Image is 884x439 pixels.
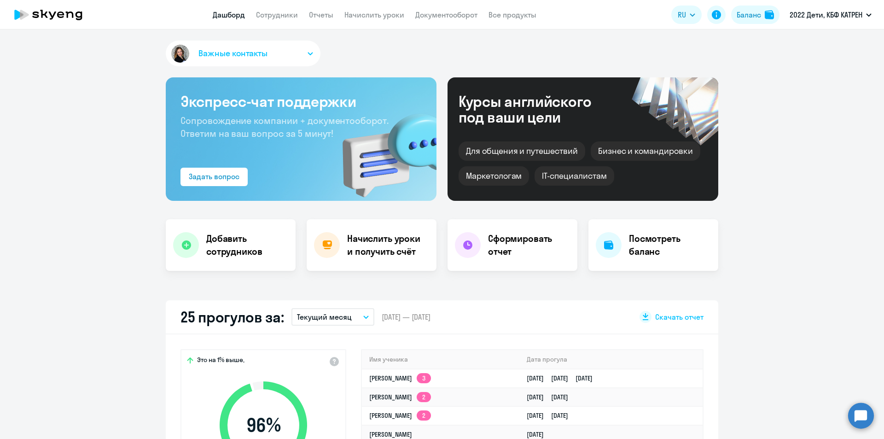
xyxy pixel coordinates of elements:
button: Балансbalance [731,6,779,24]
button: RU [671,6,702,24]
a: Сотрудники [256,10,298,19]
button: Задать вопрос [180,168,248,186]
h4: Добавить сотрудников [206,232,288,258]
img: avatar [169,43,191,64]
div: Курсы английского под ваши цели [459,94,616,125]
div: IT-специалистам [535,166,614,186]
img: balance [765,10,774,19]
a: Начислить уроки [344,10,404,19]
p: 2022 Дети, КБФ КАТРЕН [790,9,862,20]
app-skyeng-badge: 2 [417,392,431,402]
h4: Сформировать отчет [488,232,570,258]
a: Все продукты [489,10,536,19]
a: Дашборд [213,10,245,19]
img: bg-img [329,97,436,201]
span: [DATE] — [DATE] [382,312,430,322]
h2: 25 прогулов за: [180,308,284,326]
h4: Посмотреть баланс [629,232,711,258]
div: Задать вопрос [189,171,239,182]
button: Важные контакты [166,41,320,66]
span: Это на 1% выше, [197,356,244,367]
a: Документооборот [415,10,477,19]
a: Отчеты [309,10,333,19]
div: Для общения и путешествий [459,141,585,161]
button: Текущий месяц [291,308,374,326]
div: Баланс [737,9,761,20]
p: Текущий месяц [297,311,352,322]
div: Маркетологам [459,166,529,186]
span: RU [678,9,686,20]
h3: Экспресс-чат поддержки [180,92,422,111]
a: [DATE] [527,430,551,439]
th: Имя ученика [362,350,519,369]
a: [PERSON_NAME]2 [369,411,431,420]
a: [PERSON_NAME] [369,430,412,439]
a: [DATE][DATE] [527,393,576,401]
span: Сопровождение компании + документооборот. Ответим на ваш вопрос за 5 минут! [180,115,389,139]
button: 2022 Дети, КБФ КАТРЕН [785,4,876,26]
h4: Начислить уроки и получить счёт [347,232,427,258]
a: [DATE][DATE][DATE] [527,374,600,382]
span: Скачать отчет [655,312,704,322]
th: Дата прогула [519,350,703,369]
span: Важные контакты [198,47,268,59]
div: Бизнес и командировки [591,141,700,161]
app-skyeng-badge: 2 [417,410,431,421]
a: [DATE][DATE] [527,411,576,420]
span: 96 % [210,414,316,436]
a: [PERSON_NAME]3 [369,374,431,382]
a: [PERSON_NAME]2 [369,393,431,401]
app-skyeng-badge: 3 [417,373,431,383]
